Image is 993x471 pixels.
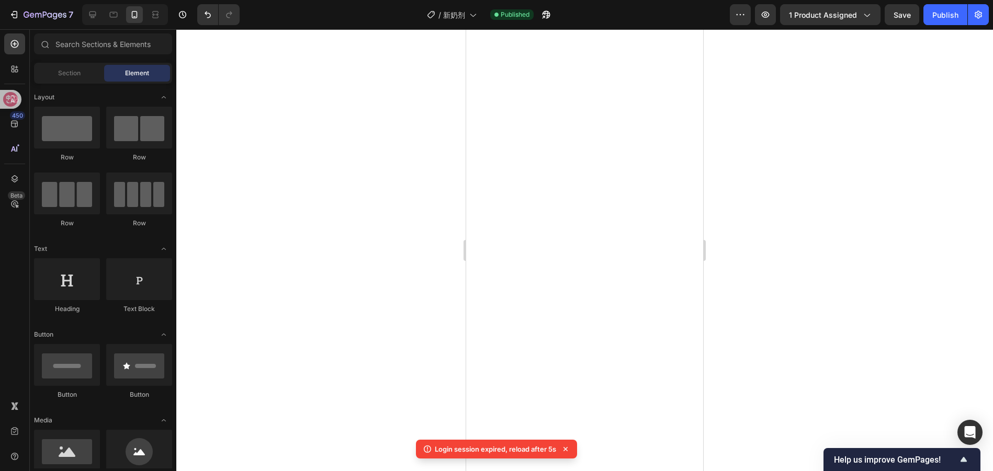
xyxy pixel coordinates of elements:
[923,4,967,25] button: Publish
[8,191,25,200] div: Beta
[34,244,47,254] span: Text
[34,93,54,102] span: Layout
[34,153,100,162] div: Row
[197,4,240,25] div: Undo/Redo
[106,390,172,399] div: Button
[155,412,172,429] span: Toggle open
[435,444,556,454] p: Login session expired, reload after 5s
[34,330,53,339] span: Button
[443,9,465,20] span: 新奶剂
[106,219,172,228] div: Row
[58,68,81,78] span: Section
[155,326,172,343] span: Toggle open
[69,8,73,21] p: 7
[466,29,703,471] iframe: Design area
[885,4,919,25] button: Save
[34,416,52,425] span: Media
[834,453,970,466] button: Show survey - Help us improve GemPages!
[155,240,172,257] span: Toggle open
[34,304,100,314] div: Heading
[4,4,78,25] button: 7
[438,9,441,20] span: /
[34,219,100,228] div: Row
[106,153,172,162] div: Row
[957,420,983,445] div: Open Intercom Messenger
[34,390,100,399] div: Button
[780,4,881,25] button: 1 product assigned
[932,9,958,20] div: Publish
[789,9,857,20] span: 1 product assigned
[894,10,911,19] span: Save
[106,304,172,314] div: Text Block
[155,89,172,106] span: Toggle open
[125,68,149,78] span: Element
[834,455,957,465] span: Help us improve GemPages!
[501,10,529,19] span: Published
[10,111,25,120] div: 450
[34,33,172,54] input: Search Sections & Elements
